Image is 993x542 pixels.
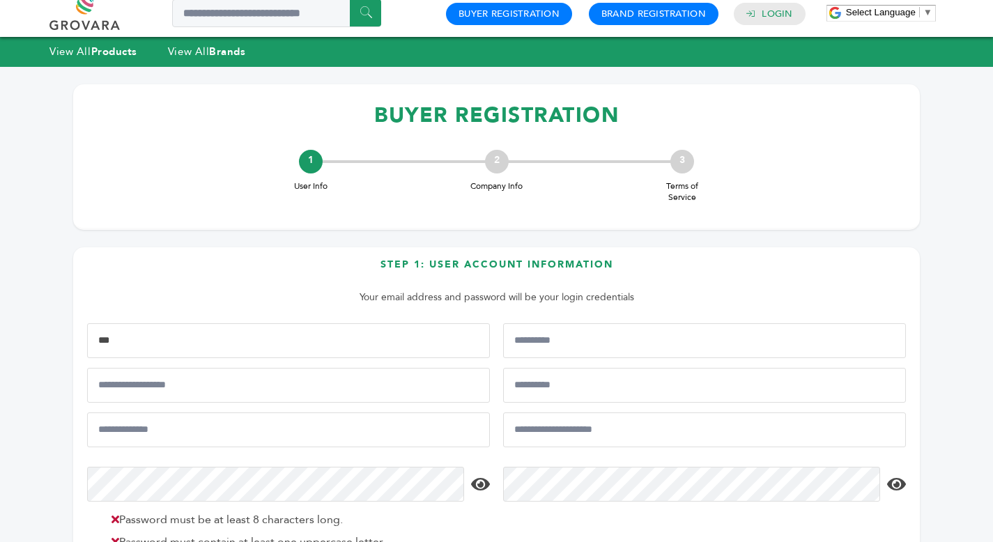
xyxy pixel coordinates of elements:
span: Select Language [846,7,916,17]
input: Job Title* [503,368,906,403]
span: User Info [283,180,339,192]
div: 1 [299,150,323,173]
input: Confirm Password* [503,467,880,502]
a: Login [762,8,792,20]
input: Email Address* [87,412,490,447]
h3: Step 1: User Account Information [87,258,906,282]
p: Your email address and password will be your login credentials [94,289,899,306]
div: 2 [485,150,509,173]
span: Terms of Service [654,180,710,204]
a: Brand Registration [601,8,706,20]
li: Password must be at least 8 characters long. [105,511,486,528]
input: First Name* [87,323,490,358]
a: Select Language​ [846,7,932,17]
strong: Brands [209,45,245,59]
h1: BUYER REGISTRATION [87,95,906,136]
a: View AllBrands [168,45,246,59]
input: Confirm Email Address* [503,412,906,447]
a: Buyer Registration [459,8,560,20]
a: View AllProducts [49,45,137,59]
span: Company Info [469,180,525,192]
span: ​ [919,7,920,17]
input: Password* [87,467,464,502]
div: 3 [670,150,694,173]
strong: Products [91,45,137,59]
input: Last Name* [503,323,906,358]
input: Mobile Phone Number [87,368,490,403]
span: ▼ [923,7,932,17]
